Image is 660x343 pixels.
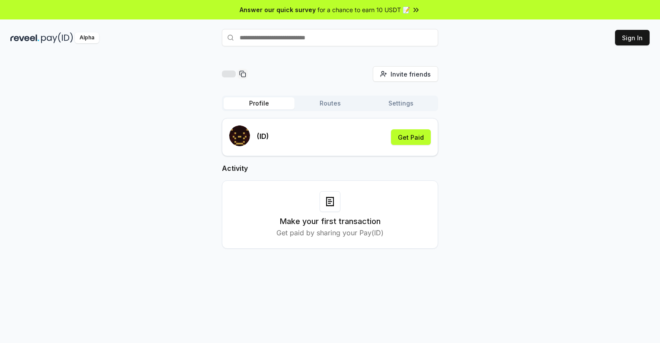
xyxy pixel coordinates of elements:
div: Alpha [75,32,99,43]
span: Answer our quick survey [240,5,316,14]
span: Invite friends [391,70,431,79]
p: (ID) [257,131,269,141]
button: Invite friends [373,66,438,82]
button: Sign In [615,30,650,45]
h3: Make your first transaction [280,215,381,228]
span: for a chance to earn 10 USDT 📝 [317,5,410,14]
button: Profile [224,97,295,109]
button: Routes [295,97,365,109]
h2: Activity [222,163,438,173]
img: reveel_dark [10,32,39,43]
img: pay_id [41,32,73,43]
button: Settings [365,97,436,109]
p: Get paid by sharing your Pay(ID) [276,228,384,238]
button: Get Paid [391,129,431,145]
